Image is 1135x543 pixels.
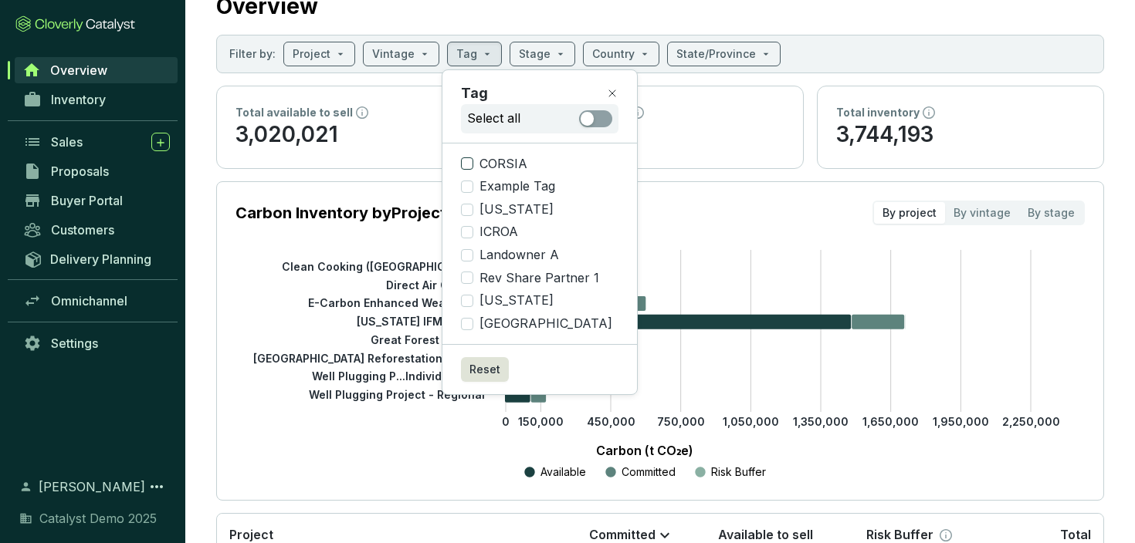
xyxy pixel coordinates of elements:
tspan: 0 [502,415,510,428]
div: By vintage [945,202,1019,224]
a: Settings [15,330,178,356]
span: [PERSON_NAME] [39,477,145,496]
div: By stage [1019,202,1083,224]
tspan: [US_STATE] IFM Project [357,315,485,328]
tspan: 2,250,000 [1002,415,1060,428]
a: Delivery Planning [15,246,178,271]
a: Proposals [15,158,178,184]
tspan: 1,650,000 [862,415,919,428]
tspan: Great Forest Biochar [371,333,485,346]
span: Sales [51,134,83,150]
tspan: 150,000 [518,415,564,428]
span: Delivery Planning [50,251,151,267]
tspan: 1,050,000 [723,415,779,428]
p: Carbon Inventory by Project [235,202,446,224]
p: Tag [461,83,488,104]
span: CORSIA [473,156,534,173]
button: Reset [461,357,509,382]
a: Sales [15,129,178,155]
tspan: 750,000 [657,415,705,428]
p: Total inventory [836,105,920,120]
p: 669,302 [536,120,784,150]
p: 3,744,193 [836,120,1085,150]
span: Buyer Portal [51,193,123,208]
p: Select all [467,110,520,127]
span: Landowner A [473,247,565,264]
p: Filter by: [229,46,276,62]
span: Proposals [51,164,109,179]
a: Omnichannel [15,288,178,314]
span: Inventory [51,92,106,107]
a: Inventory [15,86,178,113]
p: Committed [622,464,676,480]
span: [US_STATE] [473,292,560,309]
tspan: Clean Cooking ([GEOGRAPHIC_DATA]) [282,260,485,273]
span: [US_STATE] [473,201,560,218]
span: Rev Share Partner 1 [473,270,605,287]
tspan: Well Plugging Project - Regional [309,388,485,401]
p: Risk Buffer [711,464,766,480]
span: Customers [51,222,114,238]
tspan: E-Carbon Enhanced Weathering [308,296,485,309]
span: Settings [51,336,98,351]
span: Reset [469,362,500,377]
a: Buyer Portal [15,187,178,214]
div: segmented control [872,201,1085,225]
tspan: 1,350,000 [793,415,849,428]
tspan: 450,000 [587,415,635,428]
p: Carbon (t CO₂e) [259,441,1031,460]
p: Available [540,464,586,480]
tspan: Well Plugging P...Individual Well [312,369,485,383]
a: Customers [15,217,178,243]
span: [GEOGRAPHIC_DATA] [473,315,618,332]
a: Overview [15,57,178,83]
span: Omnichannel [51,293,127,309]
tspan: [GEOGRAPHIC_DATA] Reforestation Project [253,351,485,364]
tspan: 1,950,000 [933,415,989,428]
span: Example Tag [473,178,561,195]
div: By project [874,202,945,224]
span: Overview [50,62,107,78]
tspan: Direct Air Capture [386,278,485,291]
p: Total available to sell [235,105,353,120]
span: ICROA [473,224,524,241]
p: 3,020,021 [235,120,484,150]
span: Catalyst Demo 2025 [39,509,157,528]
